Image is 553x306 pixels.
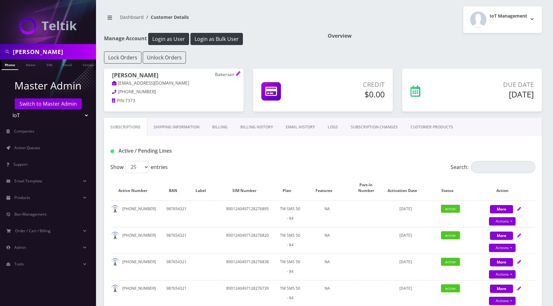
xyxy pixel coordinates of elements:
[104,33,318,45] h1: Manage Account
[234,118,279,136] a: Billing History
[111,280,161,306] td: [PHONE_NUMBER]
[476,176,535,200] th: Action: activate to sort column ascending
[104,51,141,64] button: Lock Orders
[14,211,46,217] span: Ban Management
[125,98,135,103] span: 7373
[110,148,246,154] h1: Active / Pending Lines
[190,33,243,45] button: Login as Bulk User
[328,33,542,39] h1: Overview
[455,89,534,99] h5: [DATE]
[441,258,460,266] span: active
[217,254,279,279] td: 8901240497128276838
[451,161,535,173] label: Search:
[147,35,190,42] a: Login as User
[111,285,119,293] img: default.png
[490,13,527,19] h2: IoT Management
[302,227,352,253] td: NA
[147,118,206,136] a: Shipping Information
[425,176,476,200] th: Status: activate to sort column ascending
[206,118,234,136] a: Billing
[14,178,42,184] span: Email Template
[14,145,40,150] span: Action Queues
[14,245,26,250] span: Admin
[399,259,412,264] span: [DATE]
[112,98,125,104] a: PIN:
[317,80,385,89] p: Credit
[441,205,460,213] span: active
[143,51,186,64] button: Unlock Orders
[217,201,279,226] td: 8901240497128276895
[43,59,55,69] a: SIM
[386,176,425,200] th: Activation Date: activate to sort column ascending
[104,11,318,29] nav: breadcrumb
[302,176,352,200] th: Features: activate to sort column ascending
[321,118,344,136] a: LOGS
[110,161,168,173] label: Show entries
[15,228,51,233] span: Order / Cart / Billing
[344,118,404,136] a: SUBSCRIPTION CHANGES
[15,98,82,109] button: Switch to Master Admin
[217,176,279,200] th: SIM Number: activate to sort column ascending
[162,227,191,253] td: 987654321
[279,118,321,136] a: EMAIL HISTORY
[13,46,94,58] input: Search in Company
[13,162,28,167] span: Support
[217,227,279,253] td: 8901240497128276820
[215,72,236,78] p: Bakersan
[490,258,513,266] button: More
[455,80,534,89] p: Due Date
[125,161,149,173] select: Showentries
[463,6,542,33] button: IoT Management
[489,297,516,305] a: Actions
[279,254,301,279] td: TM SMS 50 - $4
[162,176,191,200] th: BAN: activate to sort column ascending
[111,258,119,266] img: default.png
[279,176,301,200] th: Plan: activate to sort column ascending
[353,176,386,200] th: Port-In Number: activate to sort column ascending
[120,14,144,20] a: Dashboard
[302,280,352,306] td: NA
[490,285,513,293] button: More
[111,227,161,253] td: [PHONE_NUMBER]
[279,201,301,226] td: TM SMS 50 - $4
[217,280,279,306] td: 8901240497128276739
[14,195,30,200] span: Products
[490,232,513,240] button: More
[111,205,119,213] img: default.png
[162,280,191,306] td: 987654321
[279,280,301,306] td: TM SMS 50 - $4
[404,118,460,136] a: CUSTOMER PRODUCTS
[14,128,34,134] span: Companies
[111,176,161,200] th: Active Number: activate to sort column ascending
[192,176,216,200] th: Label: activate to sort column ascending
[490,205,513,213] button: More
[441,284,460,292] span: active
[162,201,191,226] td: 987654321
[302,201,352,226] td: NA
[190,35,243,42] a: Login as Bulk User
[399,206,412,211] span: [DATE]
[399,233,412,238] span: [DATE]
[60,59,75,69] a: Email
[489,244,516,252] a: Actions
[112,80,189,87] a: [EMAIL_ADDRESS][DOMAIN_NAME]
[399,286,412,291] span: [DATE]
[23,59,39,69] a: Name
[112,72,236,80] h1: [PERSON_NAME]
[104,118,147,136] a: Subscriptions
[471,161,535,173] input: Search:
[144,14,189,20] li: Customer Details
[80,59,101,69] a: Company
[111,201,161,226] td: [PHONE_NUMBER]
[279,227,301,253] td: TM SMS 50 - $4
[111,232,119,240] img: default.png
[14,261,24,267] span: Tools
[162,254,191,279] td: 987654321
[19,17,77,34] img: IoT
[441,231,460,239] span: active
[489,270,516,279] a: Actions
[489,217,516,226] a: Actions
[148,33,189,45] button: Login as User
[118,89,156,95] span: [PHONE_NUMBER]
[2,59,18,70] a: Phone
